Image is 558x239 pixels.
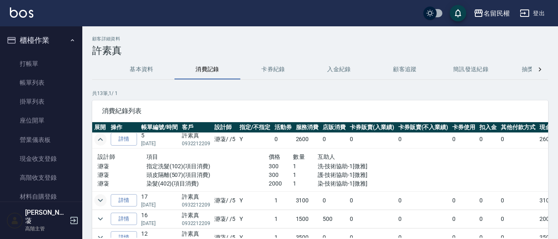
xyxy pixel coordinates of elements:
td: 0 [450,130,477,149]
h5: [PERSON_NAME]蓤 [25,209,67,225]
th: 設計師 [212,122,237,133]
p: 300 [269,162,293,171]
th: 客戶 [180,122,213,133]
a: 帳單列表 [3,73,79,92]
a: 高階收支登錄 [3,168,79,187]
a: 詳情 [111,194,137,207]
a: 材料自購登錄 [3,187,79,206]
p: 頭皮隔離(507)(項目消費) [146,171,269,179]
td: 3100 [294,191,321,209]
td: 0 [477,210,499,228]
p: 0932212209 [182,220,211,227]
button: 消費記錄 [174,60,240,79]
td: Y [237,191,272,209]
td: 2600 [294,130,321,149]
button: save [450,5,466,21]
th: 其他付款方式 [499,122,537,133]
a: 現金收支登錄 [3,149,79,168]
td: 許素真 [180,210,213,228]
button: expand row [94,213,107,225]
td: 0 [348,130,396,149]
td: 0 [477,191,499,209]
th: 服務消費 [294,122,321,133]
th: 帳單編號/時間 [139,122,180,133]
td: 5 [139,130,180,149]
p: 2000 [269,179,293,188]
button: 卡券紀錄 [240,60,306,79]
td: 0 [450,210,477,228]
p: 0932212209 [182,201,211,209]
a: 掛單列表 [3,92,79,111]
p: 高階主管 [25,225,67,232]
td: 0 [321,191,348,209]
button: 顧客追蹤 [372,60,438,79]
p: 指定洗髮(102)(項目消費) [146,162,269,171]
td: 0 [348,210,396,228]
button: 登出 [516,6,548,21]
th: 卡券販賣(入業績) [348,122,396,133]
th: 卡券販賣(不入業績) [396,122,451,133]
p: 染髮(402)(項目消費) [146,179,269,188]
p: [DATE] [141,140,178,147]
td: 瀞蓤 / /5 [212,210,237,228]
p: 瀞蓤 [98,162,146,171]
a: 營業儀表板 [3,130,79,149]
p: 1 [293,162,317,171]
img: Person [7,212,23,229]
h2: 顧客詳細資料 [92,36,548,42]
span: 消費紀錄列表 [102,107,538,115]
td: 0 [499,130,537,149]
td: 0 [499,191,537,209]
td: 0 [396,130,451,149]
td: 0 [396,191,451,209]
span: 設計師 [98,153,115,160]
th: 卡券使用 [450,122,477,133]
p: 1 [293,171,317,179]
th: 活動券 [272,122,294,133]
td: 許素真 [180,130,213,149]
p: 瀞蓤 [98,179,146,188]
td: 1 [272,210,294,228]
td: 0 [450,191,477,209]
p: 護-技術協助-1[微雅] [318,171,391,179]
button: 簡訊發送紀錄 [438,60,504,79]
button: 櫃檯作業 [3,30,79,51]
p: 300 [269,171,293,179]
a: 詳情 [111,133,137,146]
span: 項目 [146,153,158,160]
td: 瀞蓤 / /5 [212,191,237,209]
p: 共 13 筆, 1 / 1 [92,90,548,97]
td: 瀞蓤 / /5 [212,130,237,149]
td: 許素真 [180,191,213,209]
p: 洗-技術協助-1[微雅] [318,162,391,171]
td: 0 [477,130,499,149]
a: 打帳單 [3,54,79,73]
button: 入金紀錄 [306,60,372,79]
td: 0 [348,191,396,209]
a: 座位開單 [3,111,79,130]
span: 數量 [293,153,305,160]
th: 扣入金 [477,122,499,133]
span: 互助人 [318,153,335,160]
td: 500 [321,210,348,228]
p: [DATE] [141,220,178,227]
button: expand row [94,194,107,207]
td: Y [237,130,272,149]
div: 名留民權 [484,8,510,19]
button: 基本資料 [109,60,174,79]
td: 16 [139,210,180,228]
th: 指定/不指定 [237,122,272,133]
a: 詳情 [111,213,137,225]
p: 染-技術協助-1[微雅] [318,179,391,188]
p: 0932212209 [182,140,211,147]
p: 瀞蓤 [98,171,146,179]
button: 名留民權 [470,5,513,22]
td: 1500 [294,210,321,228]
img: Logo [10,7,33,18]
th: 展開 [92,122,109,133]
td: 0 [321,130,348,149]
td: 0 [272,130,294,149]
th: 操作 [109,122,139,133]
td: 17 [139,191,180,209]
td: 1 [272,191,294,209]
